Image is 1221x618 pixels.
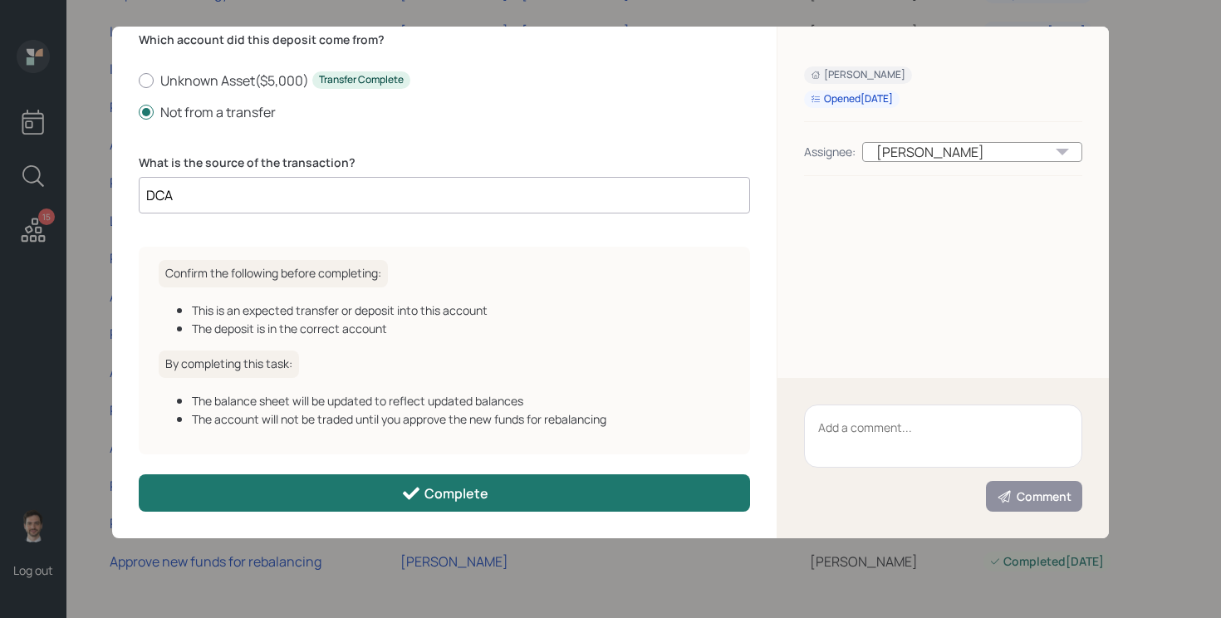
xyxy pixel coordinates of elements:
[159,351,299,378] h6: By completing this task:
[139,71,750,90] label: Unknown Asset ( $5,000 )
[811,92,893,106] div: Opened [DATE]
[192,302,730,319] div: This is an expected transfer or deposit into this account
[804,143,856,160] div: Assignee:
[192,392,730,410] div: The balance sheet will be updated to reflect updated balances
[862,142,1082,162] div: [PERSON_NAME]
[139,32,750,48] label: Which account did this deposit come from?
[139,474,750,512] button: Complete
[159,260,388,287] h6: Confirm the following before completing:
[139,103,750,121] label: Not from a transfer
[986,481,1082,512] button: Comment
[192,320,730,337] div: The deposit is in the correct account
[319,73,404,87] div: Transfer Complete
[192,410,730,428] div: The account will not be traded until you approve the new funds for rebalancing
[139,154,750,171] label: What is the source of the transaction?
[811,68,905,82] div: [PERSON_NAME]
[997,488,1071,505] div: Comment
[401,483,488,503] div: Complete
